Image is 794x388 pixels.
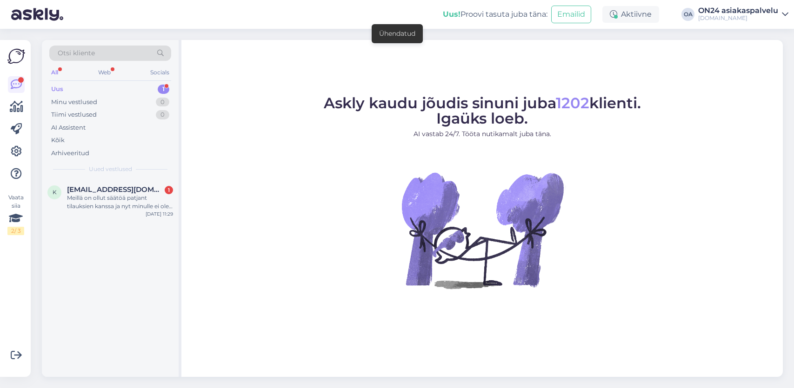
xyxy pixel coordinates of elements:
[556,94,589,112] span: 1202
[602,6,659,23] div: Aktiivne
[67,194,173,210] div: Meillä on ollut säätöä patjant tilauksien kanssa ja nyt minulle ei ole vieläköän lähetetty patjan...
[681,8,694,21] div: OA
[324,94,641,127] span: Askly kaudu jõudis sinuni juba klienti. Igaüks loeb.
[156,98,169,107] div: 0
[698,7,788,22] a: ON24 asiakaspalvelu[DOMAIN_NAME]
[158,85,169,94] div: 1
[399,146,566,314] img: No Chat active
[7,47,25,65] img: Askly Logo
[67,185,164,194] span: kivioli.nnv@hotmail.com
[551,6,591,23] button: Emailid
[51,123,86,132] div: AI Assistent
[51,149,89,158] div: Arhiveeritud
[443,10,460,19] b: Uus!
[58,48,95,58] span: Otsi kliente
[51,110,97,119] div: Tiimi vestlused
[53,189,57,196] span: k
[156,110,169,119] div: 0
[7,227,24,235] div: 2 / 3
[146,210,173,217] div: [DATE] 11:29
[324,129,641,139] p: AI vastab 24/7. Tööta nutikamalt juba täna.
[96,66,113,79] div: Web
[51,98,97,107] div: Minu vestlused
[7,193,24,235] div: Vaata siia
[49,66,60,79] div: All
[51,85,63,94] div: Uus
[148,66,171,79] div: Socials
[443,9,547,20] div: Proovi tasuta juba täna:
[379,29,415,39] div: Ühendatud
[89,165,132,173] span: Uued vestlused
[51,136,65,145] div: Kõik
[698,14,778,22] div: [DOMAIN_NAME]
[698,7,778,14] div: ON24 asiakaspalvelu
[165,186,173,194] div: 1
